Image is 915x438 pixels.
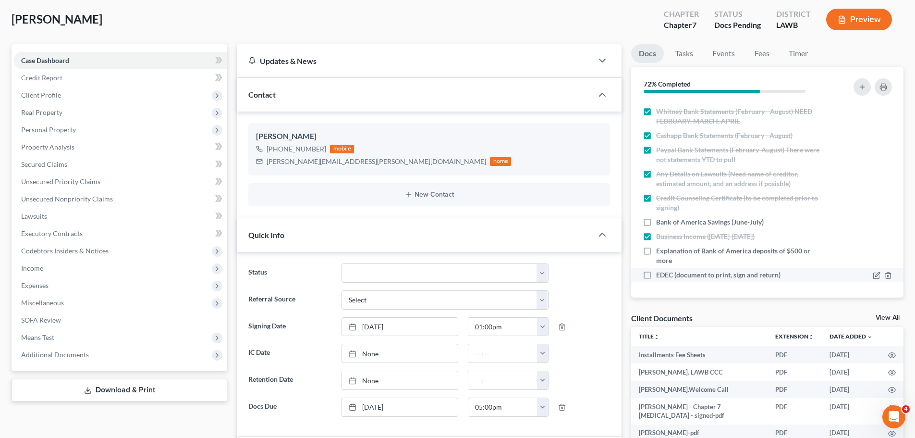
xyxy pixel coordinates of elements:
label: Retention Date [244,371,336,390]
input: -- : -- [468,398,537,416]
span: Unsecured Priority Claims [21,177,100,186]
span: Business Income ([DATE]-[DATE]) [656,232,755,241]
span: Whitney Bank Statements (February - August) NEED FEBRUARY, MARCH, APRIL [656,107,827,126]
td: Installments Fee Sheets [631,346,768,363]
span: Personal Property [21,125,76,134]
span: [PERSON_NAME] [12,12,102,26]
a: Property Analysis [13,138,227,156]
span: Unsecured Nonpriority Claims [21,195,113,203]
span: 7 [692,20,696,29]
span: Quick Info [248,230,284,239]
div: Docs Pending [714,20,761,31]
td: PDF [768,346,822,363]
a: Credit Report [13,69,227,87]
td: [PERSON_NAME] - Chapter 7 [MEDICAL_DATA] - signed-pdf [631,398,768,425]
label: Signing Date [244,317,336,337]
td: PDF [768,363,822,381]
a: Secured Claims [13,156,227,173]
iframe: Intercom live chat [882,405,905,428]
div: Status [714,9,761,20]
a: Fees [746,44,777,63]
label: Referral Source [244,290,336,310]
td: PDF [768,381,822,398]
span: Credit Report [21,74,62,82]
span: Property Analysis [21,143,74,151]
input: -- : -- [468,318,537,336]
div: [PHONE_NUMBER] [267,144,326,154]
a: Executory Contracts [13,225,227,242]
td: [DATE] [822,398,880,425]
span: Executory Contracts [21,229,83,238]
span: Additional Documents [21,350,89,359]
span: Secured Claims [21,160,67,168]
a: Titleunfold_more [639,333,659,340]
span: Lawsuits [21,212,47,220]
span: Credit Counseling Certificate (to be completed prior to signing) [656,193,827,213]
a: [DATE] [342,398,458,416]
div: LAWB [776,20,811,31]
i: expand_more [867,334,873,340]
span: Expenses [21,281,49,289]
span: Income [21,264,43,272]
input: -- : -- [468,371,537,389]
div: Chapter [664,20,699,31]
div: Updates & News [248,56,581,66]
span: Explanation of Bank of America deposits of $500 or more [656,246,827,265]
a: View All [876,314,900,321]
label: IC Date [244,344,336,363]
span: Miscellaneous [21,299,64,307]
span: EDEC (document to print, sign and return) [656,270,781,280]
span: Client Profile [21,91,61,99]
a: Docs [631,44,664,63]
td: [DATE] [822,363,880,381]
span: SOFA Review [21,316,61,324]
a: Unsecured Priority Claims [13,173,227,190]
td: [PERSON_NAME]. LAWB CCC [631,363,768,381]
a: Download & Print [12,379,227,401]
strong: 72% Completed [644,80,691,88]
span: Any Details on Lawsuits (Need name of creditor, estimated amount, and an address if posisble) [656,169,827,188]
td: [DATE] [822,381,880,398]
a: Unsecured Nonpriority Claims [13,190,227,208]
td: PDF [768,398,822,425]
a: Date Added expand_more [830,333,873,340]
span: Codebtors Insiders & Notices [21,247,109,255]
span: Paypal Bank Statements (February-August) There were not statements YTD to pull [656,145,827,164]
i: unfold_more [808,334,814,340]
input: -- : -- [468,344,537,363]
div: District [776,9,811,20]
div: Client Documents [631,313,693,323]
td: [PERSON_NAME].Welcome Call [631,381,768,398]
td: [DATE] [822,346,880,363]
span: Case Dashboard [21,56,69,64]
div: mobile [330,145,354,153]
span: Bank of America Savings (June-July) [656,217,764,227]
a: None [342,371,458,389]
span: Real Property [21,108,62,116]
span: 4 [902,405,910,413]
a: None [342,344,458,363]
div: home [490,157,511,166]
div: [PERSON_NAME][EMAIL_ADDRESS][PERSON_NAME][DOMAIN_NAME] [267,157,486,166]
span: Contact [248,90,276,99]
a: SOFA Review [13,312,227,329]
a: Case Dashboard [13,52,227,69]
a: Extensionunfold_more [775,333,814,340]
div: Chapter [664,9,699,20]
a: Events [705,44,743,63]
a: [DATE] [342,318,458,336]
button: New Contact [256,191,602,199]
a: Lawsuits [13,208,227,225]
label: Status [244,263,336,283]
span: Cashapp Bank Statements (February - August) [656,131,793,140]
label: Docs Due [244,398,336,417]
div: [PERSON_NAME] [256,131,602,142]
a: Tasks [668,44,701,63]
i: unfold_more [654,334,659,340]
span: Means Test [21,333,54,341]
button: Preview [826,9,892,30]
a: Timer [781,44,816,63]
